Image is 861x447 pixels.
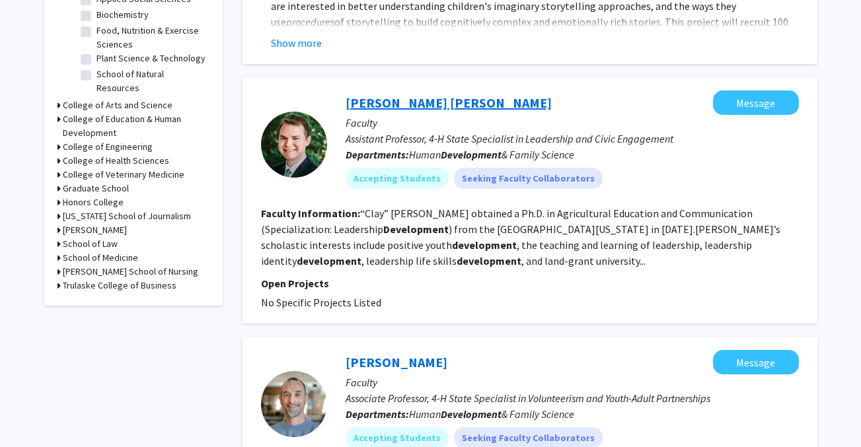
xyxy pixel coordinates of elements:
[10,388,56,437] iframe: Chat
[297,254,361,267] b: development
[261,296,381,309] span: No Specific Projects Listed
[441,407,502,421] b: Development
[96,24,206,52] label: Food, Nutrition & Exercise Sciences
[261,275,799,291] p: Open Projects
[409,407,574,421] span: Human & Family Science
[346,407,409,421] b: Departments:
[63,279,176,292] h3: Trulaske College of Business
[63,209,191,223] h3: [US_STATE] School of Journalism
[346,168,449,189] mat-chip: Accepting Students
[452,238,517,252] b: development
[346,390,799,406] p: Associate Professor, 4-H State Specialist in Volunteerism and Youth-Adult Partnerships
[346,374,799,390] p: Faculty
[63,223,127,237] h3: [PERSON_NAME]
[63,168,184,182] h3: College of Veterinary Medicine
[63,265,198,279] h3: [PERSON_NAME] School of Nursing
[96,67,206,95] label: School of Natural Resources
[261,207,360,220] b: Faculty Information:
[457,254,521,267] b: development
[346,354,447,370] a: [PERSON_NAME]
[63,154,169,168] h3: College of Health Sciences
[286,15,334,28] em: procedures
[271,35,322,51] button: Show more
[346,131,799,147] p: Assistant Professor, 4-H State Specialist in Leadership and Civic Engagement
[63,237,118,251] h3: School of Law
[63,112,209,140] h3: College of Education & Human Development
[409,148,574,161] span: Human & Family Science
[713,90,799,115] button: Message J. Clay Hurdle
[441,148,502,161] b: Development
[63,195,124,209] h3: Honors College
[96,8,149,22] label: Biochemistry
[346,115,799,131] p: Faculty
[63,182,129,195] h3: Graduate School
[63,98,172,112] h3: College of Arts and Science
[454,168,603,189] mat-chip: Seeking Faculty Collaborators
[383,223,449,236] b: Development
[346,94,552,111] a: [PERSON_NAME] [PERSON_NAME]
[261,207,780,267] fg-read-more: “Clay” [PERSON_NAME] obtained a Ph.D. in Agricultural Education and Communication (Specialization...
[63,140,153,154] h3: College of Engineering
[63,251,138,265] h3: School of Medicine
[713,350,799,374] button: Message Steven Krauss
[346,148,409,161] b: Departments:
[96,52,206,65] label: Plant Science & Technology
